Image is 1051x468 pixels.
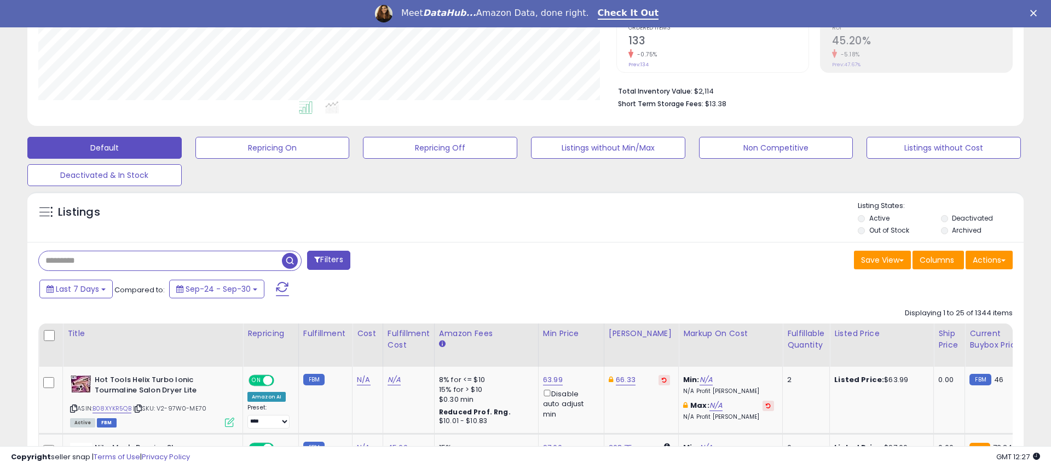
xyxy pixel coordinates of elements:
div: Repricing [247,328,294,339]
div: 0.00 [938,375,956,385]
div: Listed Price [834,328,929,339]
span: ON [250,376,263,385]
b: Total Inventory Value: [618,86,692,96]
button: Non Competitive [699,137,853,159]
button: Listings without Min/Max [531,137,685,159]
div: Markup on Cost [683,328,778,339]
a: N/A [357,374,370,385]
span: Compared to: [114,285,165,295]
h2: 45.20% [832,34,1012,49]
div: Ship Price [938,328,960,351]
div: Close [1030,10,1041,16]
div: [PERSON_NAME] [609,328,674,339]
span: 2025-10-8 12:27 GMT [996,452,1040,462]
a: 66.33 [616,374,636,385]
small: Prev: 47.67% [832,61,861,68]
div: Current Buybox Price [969,328,1026,351]
div: $0.30 min [439,395,530,405]
span: Sep-24 - Sep-30 [186,284,251,294]
span: Columns [920,255,954,265]
a: N/A [700,374,713,385]
div: $10.01 - $10.83 [439,417,530,426]
div: 15% for > $10 [439,385,530,395]
h5: Listings [58,205,100,220]
label: Active [869,213,890,223]
span: OFF [273,376,290,385]
div: Cost [357,328,378,339]
b: Listed Price: [834,374,884,385]
span: | SKU: V2-97W0-ME70 [133,404,206,413]
button: Actions [966,251,1013,269]
a: B08XYKR5QB [93,404,131,413]
span: Last 7 Days [56,284,99,294]
h2: 133 [628,34,809,49]
button: Sep-24 - Sep-30 [169,280,264,298]
div: Amazon Fees [439,328,534,339]
div: Disable auto adjust min [543,388,596,419]
b: Reduced Prof. Rng. [439,407,511,417]
p: N/A Profit [PERSON_NAME] [683,388,774,395]
div: Title [67,328,238,339]
button: Save View [854,251,911,269]
a: N/A [709,400,723,411]
div: Fulfillment Cost [388,328,430,351]
button: Repricing Off [363,137,517,159]
a: Privacy Policy [142,452,190,462]
div: Meet Amazon Data, done right. [401,8,589,19]
i: DataHub... [423,8,476,18]
button: Filters [307,251,350,270]
p: N/A Profit [PERSON_NAME] [683,413,774,421]
th: The percentage added to the cost of goods (COGS) that forms the calculator for Min & Max prices. [679,323,783,367]
div: seller snap | | [11,452,190,463]
a: N/A [388,374,401,385]
span: 46 [994,374,1003,385]
b: Hot Tools Helix Turbo Ionic Tourmaline Salon Dryer Lite [95,375,228,398]
span: FBM [97,418,117,427]
img: Profile image for Georgie [375,5,392,22]
span: ROI [832,25,1012,31]
div: Min Price [543,328,599,339]
b: Min: [683,374,700,385]
label: Archived [952,226,981,235]
div: Displaying 1 to 25 of 1344 items [905,308,1013,319]
div: Preset: [247,404,290,429]
div: $63.99 [834,375,925,385]
div: Fulfillable Quantity [787,328,825,351]
p: Listing States: [858,201,1023,211]
div: Fulfillment [303,328,348,339]
button: Repricing On [195,137,350,159]
div: 8% for <= $10 [439,375,530,385]
a: Terms of Use [94,452,140,462]
small: Amazon Fees. [439,339,446,349]
label: Deactivated [952,213,993,223]
label: Out of Stock [869,226,909,235]
a: 63.99 [543,374,563,385]
small: FBM [969,374,991,385]
span: All listings currently available for purchase on Amazon [70,418,95,427]
div: 2 [787,375,821,385]
div: ASIN: [70,375,234,426]
button: Listings without Cost [867,137,1021,159]
img: 51rGLfmpbbL._SL40_.jpg [70,375,92,394]
li: $2,114 [618,84,1004,97]
b: Short Term Storage Fees: [618,99,703,108]
span: $13.38 [705,99,726,109]
b: Max: [690,400,709,411]
button: Last 7 Days [39,280,113,298]
small: -5.18% [837,50,860,59]
button: Default [27,137,182,159]
small: Prev: 134 [628,61,649,68]
a: Check It Out [598,8,659,20]
div: Amazon AI [247,392,286,402]
strong: Copyright [11,452,51,462]
button: Deactivated & In Stock [27,164,182,186]
button: Columns [913,251,964,269]
span: Ordered Items [628,25,809,31]
small: -0.75% [633,50,657,59]
small: FBM [303,374,325,385]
